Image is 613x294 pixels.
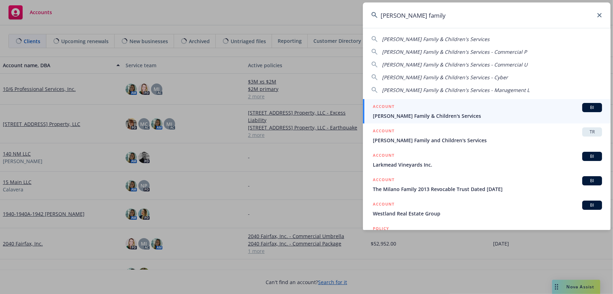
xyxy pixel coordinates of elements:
[363,172,611,197] a: ACCOUNTBIThe Milano Family 2013 Revocable Trust Dated [DATE]
[382,74,508,81] span: [PERSON_NAME] Family & Children's Services - Cyber
[373,161,602,168] span: Larkmead Vineyards Inc.
[585,202,599,208] span: BI
[373,127,394,136] h5: ACCOUNT
[373,152,394,160] h5: ACCOUNT
[363,197,611,221] a: ACCOUNTBIWestland Real Estate Group
[363,221,611,252] a: POLICY
[363,99,611,123] a: ACCOUNTBI[PERSON_NAME] Family & Children's Services
[373,176,394,185] h5: ACCOUNT
[363,148,611,172] a: ACCOUNTBILarkmead Vineyards Inc.
[373,225,389,232] h5: POLICY
[382,87,530,93] span: [PERSON_NAME] Family & Children's Services - Management L
[373,112,602,120] span: [PERSON_NAME] Family & Children's Services
[373,137,602,144] span: [PERSON_NAME] Family and Children's Services
[363,123,611,148] a: ACCOUNTTR[PERSON_NAME] Family and Children's Services
[585,178,599,184] span: BI
[382,48,527,55] span: [PERSON_NAME] Family & Children's Services - Commercial P
[585,129,599,135] span: TR
[382,36,490,42] span: [PERSON_NAME] Family & Children's Services
[585,153,599,160] span: BI
[373,185,602,193] span: The Milano Family 2013 Revocable Trust Dated [DATE]
[585,104,599,111] span: BI
[373,103,394,111] h5: ACCOUNT
[373,201,394,209] h5: ACCOUNT
[382,61,527,68] span: [PERSON_NAME] Family & Children's Services - Commercial U
[373,210,602,217] span: Westland Real Estate Group
[363,2,611,28] input: Search...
